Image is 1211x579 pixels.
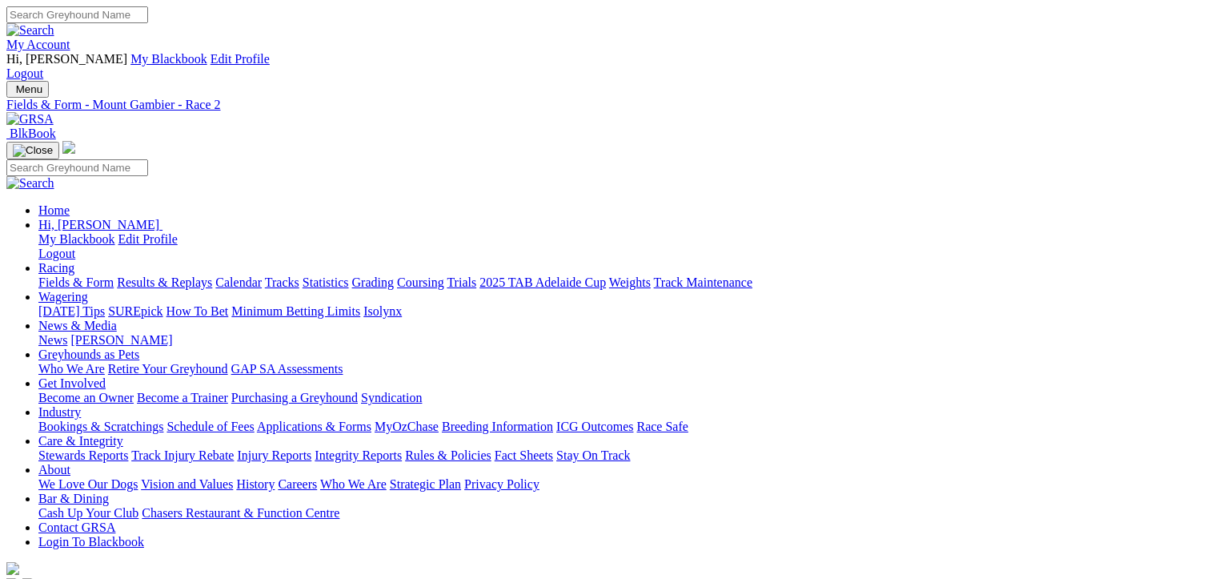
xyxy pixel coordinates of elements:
a: Greyhounds as Pets [38,348,139,361]
a: Track Maintenance [654,275,752,289]
a: Coursing [397,275,444,289]
a: Stewards Reports [38,448,128,462]
a: Login To Blackbook [38,535,144,549]
a: Bar & Dining [38,492,109,505]
div: News & Media [38,333,1205,348]
a: Cash Up Your Club [38,506,138,520]
a: Breeding Information [442,420,553,433]
a: Retire Your Greyhound [108,362,228,376]
a: We Love Our Dogs [38,477,138,491]
div: About [38,477,1205,492]
div: Wagering [38,304,1205,319]
button: Toggle navigation [6,81,49,98]
div: Care & Integrity [38,448,1205,463]
a: Syndication [361,391,422,404]
div: Industry [38,420,1205,434]
a: 2025 TAB Adelaide Cup [479,275,606,289]
a: Hi, [PERSON_NAME] [38,218,162,231]
a: Injury Reports [237,448,311,462]
a: Privacy Policy [464,477,539,491]
a: Grading [352,275,394,289]
a: Become an Owner [38,391,134,404]
a: Logout [6,66,43,80]
div: Hi, [PERSON_NAME] [38,232,1205,261]
a: BlkBook [6,127,56,140]
a: Vision and Values [141,477,233,491]
span: BlkBook [10,127,56,140]
img: GRSA [6,112,54,127]
a: Tracks [265,275,299,289]
a: Who We Are [38,362,105,376]
a: Statistics [303,275,349,289]
a: Bookings & Scratchings [38,420,163,433]
a: GAP SA Assessments [231,362,343,376]
img: logo-grsa-white.png [6,562,19,575]
div: Racing [38,275,1205,290]
a: ICG Outcomes [556,420,633,433]
a: Chasers Restaurant & Function Centre [142,506,339,520]
a: Who We Are [320,477,387,491]
a: History [236,477,275,491]
a: Fact Sheets [495,448,553,462]
a: Applications & Forms [257,420,371,433]
a: News & Media [38,319,117,332]
a: Contact GRSA [38,521,115,534]
a: Trials [447,275,476,289]
a: About [38,463,70,476]
a: Logout [38,247,75,260]
a: My Blackbook [38,232,115,246]
a: Edit Profile [118,232,178,246]
a: Weights [609,275,651,289]
a: My Account [6,38,70,51]
a: Industry [38,405,81,419]
a: How To Bet [166,304,229,318]
input: Search [6,159,148,176]
span: Hi, [PERSON_NAME] [38,218,159,231]
a: Minimum Betting Limits [231,304,360,318]
a: Get Involved [38,376,106,390]
a: My Blackbook [130,52,207,66]
div: My Account [6,52,1205,81]
img: logo-grsa-white.png [62,141,75,154]
a: [PERSON_NAME] [70,333,172,347]
a: Care & Integrity [38,434,123,448]
a: Fields & Form [38,275,114,289]
a: SUREpick [108,304,162,318]
a: Schedule of Fees [166,420,254,433]
span: Menu [16,83,42,95]
div: Greyhounds as Pets [38,362,1205,376]
a: Strategic Plan [390,477,461,491]
a: News [38,333,67,347]
a: Edit Profile [211,52,270,66]
img: Search [6,23,54,38]
a: Rules & Policies [405,448,491,462]
a: [DATE] Tips [38,304,105,318]
a: Become a Trainer [137,391,228,404]
a: Home [38,203,70,217]
a: Wagering [38,290,88,304]
button: Toggle navigation [6,142,59,159]
div: Bar & Dining [38,506,1205,521]
a: Race Safe [636,420,688,433]
a: Purchasing a Greyhound [231,391,358,404]
a: Racing [38,261,74,275]
a: Fields & Form - Mount Gambier - Race 2 [6,98,1205,112]
img: Search [6,176,54,191]
div: Get Involved [38,391,1205,405]
a: Track Injury Rebate [131,448,234,462]
a: Integrity Reports [315,448,402,462]
img: Close [13,144,53,157]
a: Results & Replays [117,275,212,289]
a: Stay On Track [556,448,630,462]
a: MyOzChase [375,420,439,433]
a: Isolynx [363,304,402,318]
input: Search [6,6,148,23]
a: Calendar [215,275,262,289]
a: Careers [278,477,317,491]
span: Hi, [PERSON_NAME] [6,52,127,66]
